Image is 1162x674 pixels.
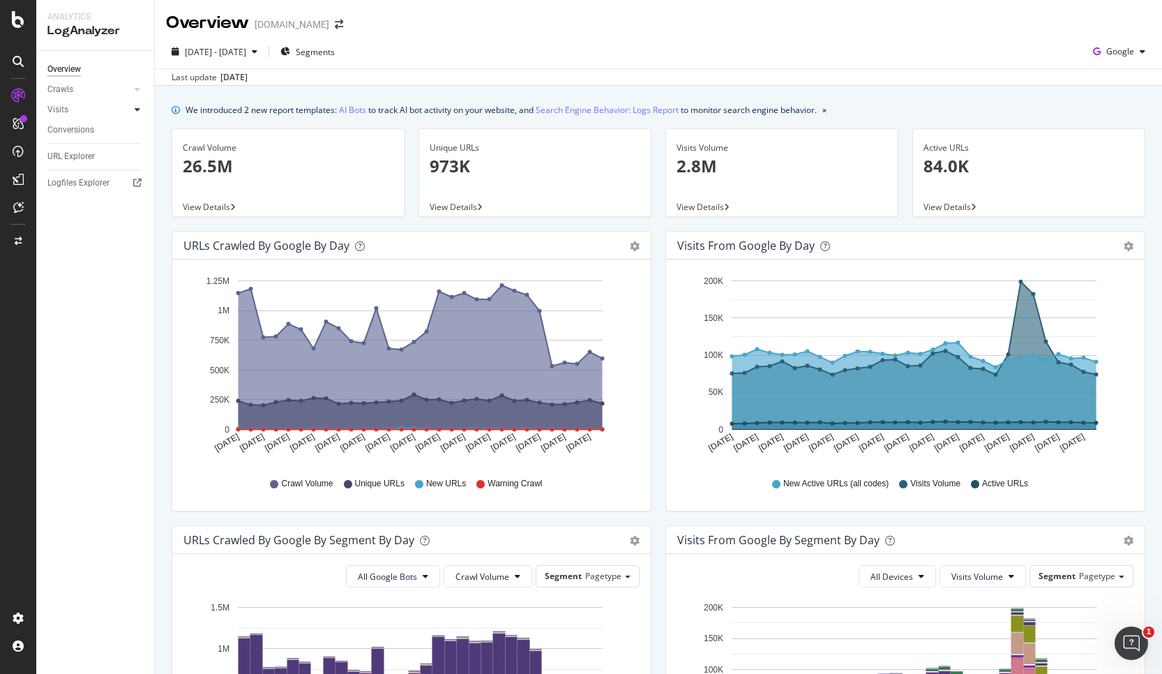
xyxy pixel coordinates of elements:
[819,100,830,120] button: close banner
[313,432,341,454] text: [DATE]
[430,201,477,213] span: View Details
[1087,40,1151,63] button: Google
[732,432,760,454] text: [DATE]
[488,478,542,490] span: Warning Crawl
[338,432,366,454] text: [DATE]
[335,20,343,29] div: arrow-right-arrow-left
[439,432,467,454] text: [DATE]
[933,432,960,454] text: [DATE]
[47,23,143,39] div: LogAnalyzer
[218,306,229,316] text: 1M
[47,103,68,117] div: Visits
[923,154,1134,178] p: 84.0K
[1039,570,1076,582] span: Segment
[1124,241,1133,251] div: gear
[166,40,263,63] button: [DATE] - [DATE]
[414,432,442,454] text: [DATE]
[1008,432,1036,454] text: [DATE]
[1124,536,1133,546] div: gear
[545,570,582,582] span: Segment
[166,11,249,35] div: Overview
[1106,45,1134,57] span: Google
[218,644,229,654] text: 1M
[514,432,542,454] text: [DATE]
[211,603,229,613] text: 1.5M
[296,46,335,58] span: Segments
[882,432,910,454] text: [DATE]
[940,565,1026,587] button: Visits Volume
[958,432,986,454] text: [DATE]
[923,142,1134,154] div: Active URLs
[704,350,723,360] text: 100K
[47,176,110,190] div: Logfiles Explorer
[757,432,785,454] text: [DATE]
[455,571,509,583] span: Crawl Volume
[707,432,734,454] text: [DATE]
[47,123,94,137] div: Conversions
[183,154,393,178] p: 26.5M
[275,40,340,63] button: Segments
[677,271,1133,465] svg: A chart.
[358,571,417,583] span: All Google Bots
[951,571,1003,583] span: Visits Volume
[630,241,640,251] div: gear
[220,71,248,84] div: [DATE]
[464,432,492,454] text: [DATE]
[210,395,229,405] text: 250K
[910,478,960,490] span: Visits Volume
[859,565,936,587] button: All Devices
[213,432,241,454] text: [DATE]
[704,276,723,286] text: 200K
[183,533,414,547] div: URLs Crawled by Google By Segment By Day
[677,239,815,253] div: Visits from Google by day
[47,62,81,77] div: Overview
[709,388,723,398] text: 50K
[807,432,835,454] text: [DATE]
[183,142,393,154] div: Crawl Volume
[677,142,887,154] div: Visits Volume
[339,103,366,117] a: AI Bots
[630,536,640,546] div: gear
[539,432,567,454] text: [DATE]
[206,276,229,286] text: 1.25M
[1058,432,1086,454] text: [DATE]
[677,533,880,547] div: Visits from Google By Segment By Day
[1115,627,1148,660] iframe: Intercom live chat
[210,336,229,345] text: 750K
[210,366,229,375] text: 500K
[183,239,349,253] div: URLs Crawled by Google by day
[47,149,95,164] div: URL Explorer
[783,478,889,490] span: New Active URLs (all codes)
[1143,627,1154,638] span: 1
[183,271,640,465] svg: A chart.
[1033,432,1061,454] text: [DATE]
[704,603,723,613] text: 200K
[363,432,391,454] text: [DATE]
[346,565,440,587] button: All Google Bots
[172,71,248,84] div: Last update
[430,142,640,154] div: Unique URLs
[585,570,621,582] span: Pagetype
[426,478,466,490] span: New URLs
[536,103,679,117] a: Search Engine Behavior: Logs Report
[1079,570,1115,582] span: Pagetype
[47,149,144,164] a: URL Explorer
[225,425,229,435] text: 0
[782,432,810,454] text: [DATE]
[288,432,316,454] text: [DATE]
[255,17,329,31] div: [DOMAIN_NAME]
[47,82,130,97] a: Crawls
[832,432,860,454] text: [DATE]
[444,565,532,587] button: Crawl Volume
[430,154,640,178] p: 973K
[47,62,144,77] a: Overview
[564,432,592,454] text: [DATE]
[172,103,1145,117] div: info banner
[47,176,144,190] a: Logfiles Explorer
[982,478,1028,490] span: Active URLs
[47,82,73,97] div: Crawls
[183,201,230,213] span: View Details
[263,432,291,454] text: [DATE]
[186,103,817,117] div: We introduced 2 new report templates: to track AI bot activity on your website, and to monitor se...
